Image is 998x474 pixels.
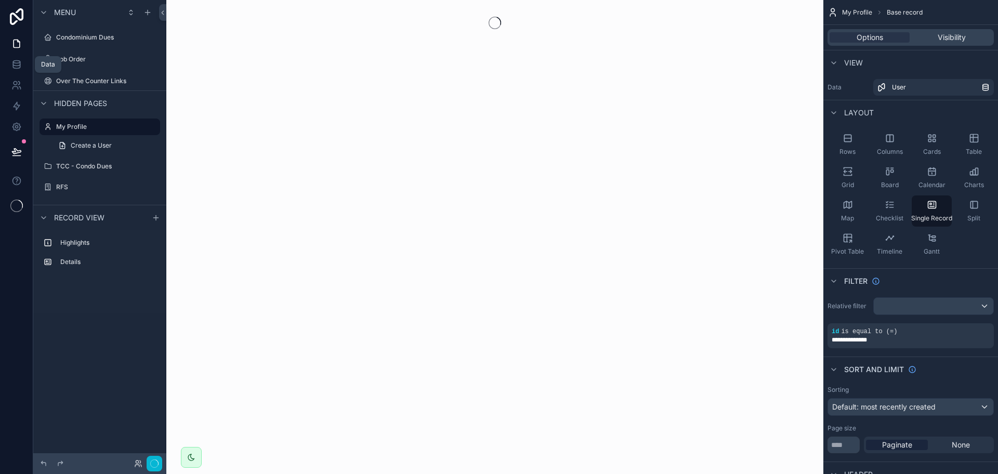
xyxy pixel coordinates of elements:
span: Menu [54,7,76,18]
span: My Profile [842,8,872,17]
span: Charts [964,181,984,189]
span: Sort And Limit [844,364,904,375]
label: Condominium Dues [56,33,158,42]
button: Grid [828,162,868,193]
span: Default: most recently created [832,402,936,411]
span: User [892,83,906,91]
span: None [952,440,970,450]
label: RFS [56,183,158,191]
button: Gantt [912,229,952,260]
span: Timeline [877,247,902,256]
span: Split [967,214,980,222]
a: Create a User [52,137,160,154]
div: scrollable content [33,230,166,281]
label: TCC - Condo Dues [56,162,158,170]
span: Single Record [911,214,952,222]
label: Highlights [60,239,156,247]
span: Map [841,214,854,222]
button: Cards [912,129,952,160]
label: Details [60,258,156,266]
button: Default: most recently created [828,398,994,416]
a: Over The Counter Links [40,73,160,89]
span: id [832,328,839,335]
button: Rows [828,129,868,160]
span: Calendar [918,181,946,189]
span: Base record [887,8,923,17]
span: is equal to (=) [841,328,897,335]
label: Over The Counter Links [56,77,158,85]
label: Data [828,83,869,91]
span: Cards [923,148,941,156]
span: Board [881,181,899,189]
span: Filter [844,276,868,286]
label: Sorting [828,386,849,394]
span: Hidden pages [54,98,107,109]
div: Data [41,60,55,69]
span: Checklist [876,214,903,222]
label: Job Order [56,55,158,63]
button: Calendar [912,162,952,193]
button: Timeline [870,229,910,260]
button: Pivot Table [828,229,868,260]
span: Create a User [71,141,112,150]
button: Map [828,195,868,227]
button: Split [954,195,994,227]
span: Rows [839,148,856,156]
span: Pivot Table [831,247,864,256]
span: Options [857,32,883,43]
span: Gantt [924,247,940,256]
a: User [873,79,994,96]
a: My Profile [40,118,160,135]
button: Checklist [870,195,910,227]
label: Page size [828,424,856,432]
span: Layout [844,108,874,118]
button: Single Record [912,195,952,227]
a: RFS [40,179,160,195]
a: TCC - Condo Dues [40,158,160,175]
button: Charts [954,162,994,193]
a: Job Order [40,51,160,68]
span: View [844,58,863,68]
label: Relative filter [828,302,869,310]
span: Columns [877,148,903,156]
span: Table [966,148,982,156]
button: Table [954,129,994,160]
span: Visibility [938,32,966,43]
a: Condominium Dues [40,29,160,46]
button: Board [870,162,910,193]
label: My Profile [56,123,154,131]
span: Grid [842,181,854,189]
span: Paginate [882,440,912,450]
button: Columns [870,129,910,160]
span: Record view [54,213,104,223]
